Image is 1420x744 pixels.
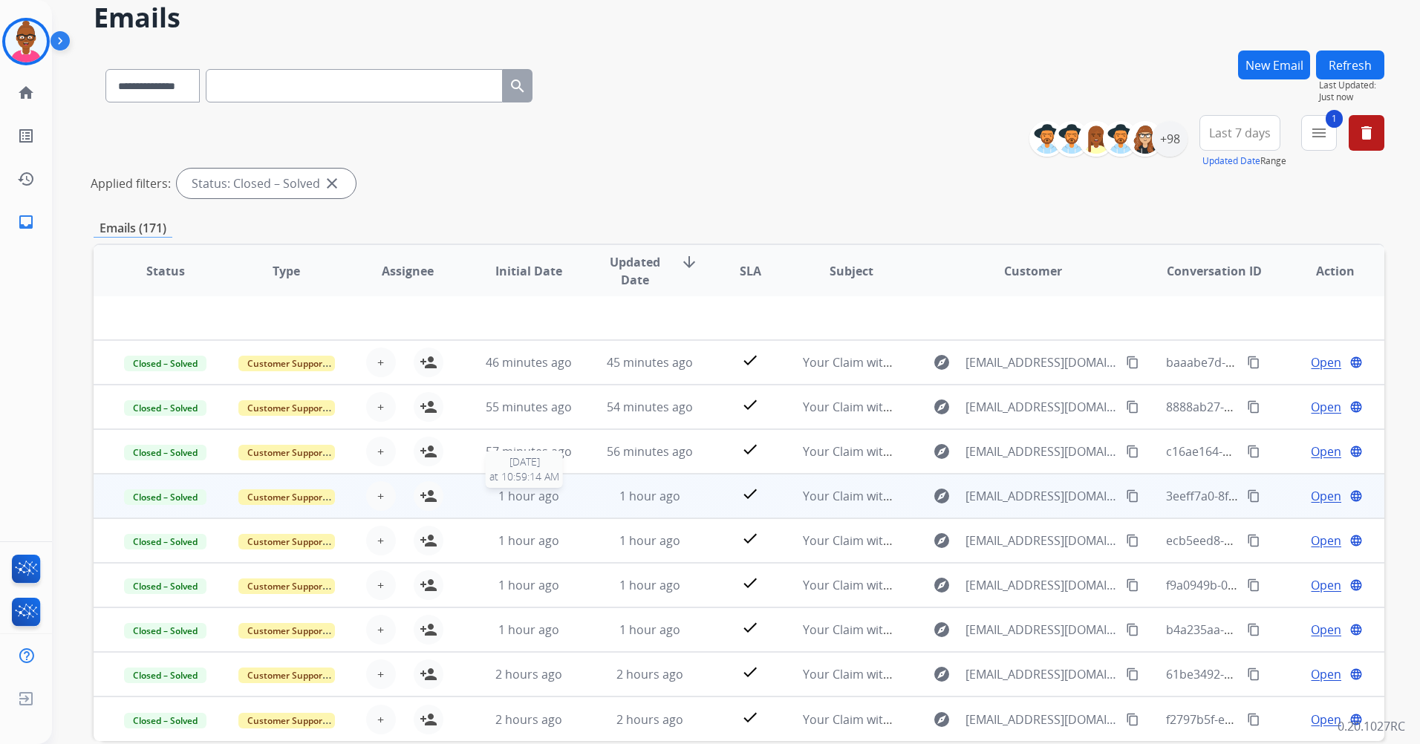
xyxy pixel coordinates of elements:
[740,262,761,280] span: SLA
[741,440,759,458] mat-icon: check
[933,443,951,460] mat-icon: explore
[486,354,572,371] span: 46 minutes ago
[238,534,335,549] span: Customer Support
[933,487,951,505] mat-icon: explore
[1166,354,1393,371] span: baaabe7d-f348-4b61-a722-6fdd32833895
[1166,621,1387,638] span: b4a235aa-e610-466a-8fa9-f2972802f4a7
[1311,353,1341,371] span: Open
[741,485,759,503] mat-icon: check
[366,347,396,377] button: +
[1166,399,1395,415] span: 8888ab27-1517-49bb-8eb2-2f0c1d03e968
[1166,488,1388,504] span: 3eeff7a0-8f84-46a6-8204-621ab070b752
[1311,398,1341,416] span: Open
[273,262,300,280] span: Type
[607,399,693,415] span: 54 minutes ago
[1311,576,1341,594] span: Open
[1311,665,1341,683] span: Open
[366,437,396,466] button: +
[17,127,35,145] mat-icon: list_alt
[498,621,559,638] span: 1 hour ago
[741,663,759,681] mat-icon: check
[933,398,951,416] mat-icon: explore
[377,398,384,416] span: +
[1310,124,1328,142] mat-icon: menu
[377,487,384,505] span: +
[238,489,335,505] span: Customer Support
[1358,124,1375,142] mat-icon: delete
[420,398,437,416] mat-icon: person_add
[1247,668,1260,681] mat-icon: content_copy
[741,529,759,547] mat-icon: check
[933,665,951,683] mat-icon: explore
[1126,356,1139,369] mat-icon: content_copy
[965,665,1118,683] span: [EMAIL_ADDRESS][DOMAIN_NAME]
[377,621,384,639] span: +
[366,705,396,734] button: +
[965,398,1118,416] span: [EMAIL_ADDRESS][DOMAIN_NAME]
[1319,79,1384,91] span: Last Updated:
[1247,400,1260,414] mat-icon: content_copy
[1247,578,1260,592] mat-icon: content_copy
[1301,115,1337,151] button: 1
[1263,245,1384,297] th: Action
[803,711,932,728] span: Your Claim with Extend
[420,711,437,728] mat-icon: person_add
[498,577,559,593] span: 1 hour ago
[1247,489,1260,503] mat-icon: content_copy
[933,532,951,549] mat-icon: explore
[420,443,437,460] mat-icon: person_add
[377,576,384,594] span: +
[1126,534,1139,547] mat-icon: content_copy
[1349,445,1363,458] mat-icon: language
[1202,155,1260,167] button: Updated Date
[495,666,562,682] span: 2 hours ago
[803,532,932,549] span: Your Claim with Extend
[124,713,206,728] span: Closed – Solved
[420,353,437,371] mat-icon: person_add
[1166,666,1392,682] span: 61be3492-0550-417a-a7bd-0a3f3d1ecfb1
[420,576,437,594] mat-icon: person_add
[238,668,335,683] span: Customer Support
[741,708,759,726] mat-icon: check
[17,213,35,231] mat-icon: inbox
[1247,356,1260,369] mat-icon: content_copy
[238,400,335,416] span: Customer Support
[366,481,396,511] button: +
[741,396,759,414] mat-icon: check
[377,665,384,683] span: +
[1238,50,1310,79] button: New Email
[1311,621,1341,639] span: Open
[420,487,437,505] mat-icon: person_add
[1167,262,1262,280] span: Conversation ID
[1247,534,1260,547] mat-icon: content_copy
[965,711,1118,728] span: [EMAIL_ADDRESS][DOMAIN_NAME]
[1166,532,1395,549] span: ecb5eed8-902b-4e00-ae1d-2a89f62d7eb0
[1311,532,1341,549] span: Open
[933,711,951,728] mat-icon: explore
[382,262,434,280] span: Assignee
[420,621,437,639] mat-icon: person_add
[1126,623,1139,636] mat-icon: content_copy
[366,570,396,600] button: +
[91,174,171,192] p: Applied filters:
[366,615,396,645] button: +
[1199,115,1280,151] button: Last 7 days
[1166,443,1392,460] span: c16ae164-59a5-40bf-8317-bcace2cb07ad
[933,576,951,594] mat-icon: explore
[1126,668,1139,681] mat-icon: content_copy
[616,711,683,728] span: 2 hours ago
[1311,487,1341,505] span: Open
[1349,713,1363,726] mat-icon: language
[124,445,206,460] span: Closed – Solved
[509,77,527,95] mat-icon: search
[1126,400,1139,414] mat-icon: content_copy
[238,356,335,371] span: Customer Support
[1349,489,1363,503] mat-icon: language
[17,84,35,102] mat-icon: home
[124,623,206,639] span: Closed – Solved
[741,351,759,369] mat-icon: check
[1126,445,1139,458] mat-icon: content_copy
[377,353,384,371] span: +
[1166,711,1390,728] span: f2797b5f-e4ad-4065-bc0b-2f8ab431be07
[1209,130,1271,136] span: Last 7 days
